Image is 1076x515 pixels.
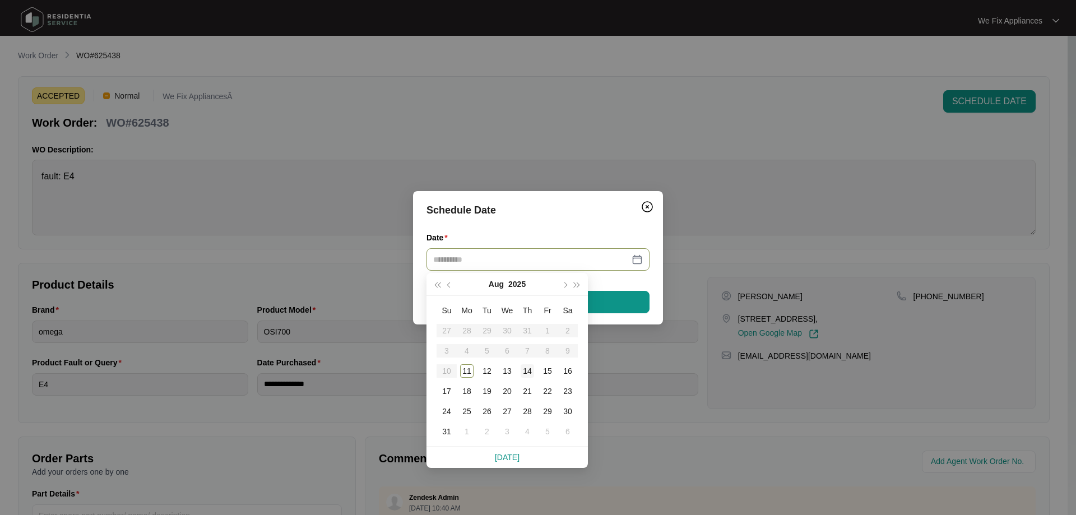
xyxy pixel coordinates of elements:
[561,425,574,438] div: 6
[460,425,474,438] div: 1
[508,273,526,295] button: 2025
[537,401,558,421] td: 2025-08-29
[537,381,558,401] td: 2025-08-22
[440,384,453,398] div: 17
[517,361,537,381] td: 2025-08-14
[517,381,537,401] td: 2025-08-21
[537,421,558,442] td: 2025-09-05
[517,421,537,442] td: 2025-09-04
[480,425,494,438] div: 2
[641,200,654,214] img: closeCircle
[541,425,554,438] div: 5
[541,384,554,398] div: 22
[440,425,453,438] div: 31
[477,421,497,442] td: 2025-09-02
[480,384,494,398] div: 19
[541,364,554,378] div: 15
[558,401,578,421] td: 2025-08-30
[521,364,534,378] div: 14
[517,300,537,321] th: Th
[477,401,497,421] td: 2025-08-26
[457,300,477,321] th: Mo
[460,405,474,418] div: 25
[457,421,477,442] td: 2025-09-01
[561,405,574,418] div: 30
[457,401,477,421] td: 2025-08-25
[500,425,514,438] div: 3
[440,405,453,418] div: 24
[541,405,554,418] div: 29
[558,361,578,381] td: 2025-08-16
[558,421,578,442] td: 2025-09-06
[500,405,514,418] div: 27
[635,256,643,263] span: close-circle
[497,401,517,421] td: 2025-08-27
[426,202,650,218] div: Schedule Date
[437,300,457,321] th: Su
[437,401,457,421] td: 2025-08-24
[477,300,497,321] th: Tu
[426,232,452,243] label: Date
[433,253,629,266] input: Date
[460,364,474,378] div: 11
[537,361,558,381] td: 2025-08-15
[517,401,537,421] td: 2025-08-28
[561,384,574,398] div: 23
[497,421,517,442] td: 2025-09-03
[457,381,477,401] td: 2025-08-18
[477,381,497,401] td: 2025-08-19
[480,405,494,418] div: 26
[638,198,656,216] button: Close
[558,300,578,321] th: Sa
[561,364,574,378] div: 16
[500,364,514,378] div: 13
[457,361,477,381] td: 2025-08-11
[495,453,520,462] a: [DATE]
[521,405,534,418] div: 28
[537,300,558,321] th: Fr
[460,384,474,398] div: 18
[500,384,514,398] div: 20
[558,381,578,401] td: 2025-08-23
[521,384,534,398] div: 21
[437,421,457,442] td: 2025-08-31
[477,361,497,381] td: 2025-08-12
[497,361,517,381] td: 2025-08-13
[437,381,457,401] td: 2025-08-17
[497,300,517,321] th: We
[489,273,504,295] button: Aug
[480,364,494,378] div: 12
[497,381,517,401] td: 2025-08-20
[521,425,534,438] div: 4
